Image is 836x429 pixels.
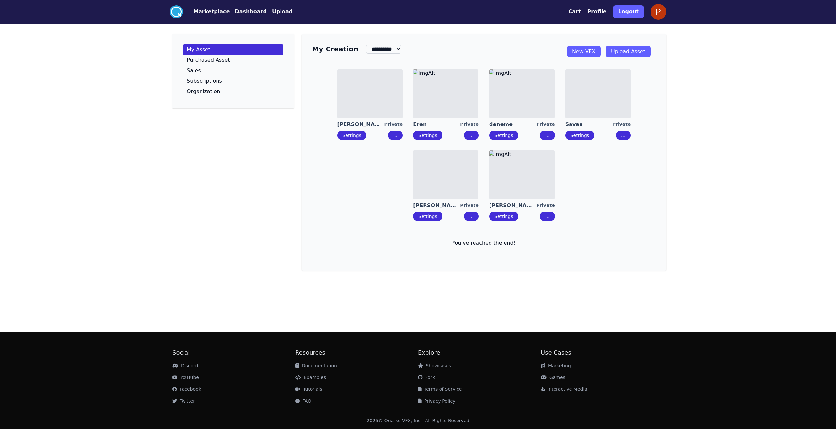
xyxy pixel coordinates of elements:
p: My Asset [187,47,210,52]
a: deneme [489,121,536,128]
button: Settings [337,131,366,140]
button: Marketplace [193,8,230,16]
a: Upload [267,8,293,16]
p: You've reached the end! [312,239,656,247]
a: Fork [418,375,435,380]
h2: Social [172,348,295,357]
h2: Resources [295,348,418,357]
a: YouTube [172,375,199,380]
button: ... [464,212,479,221]
button: Settings [489,212,518,221]
button: Dashboard [235,8,267,16]
img: profile [651,4,666,20]
button: ... [616,131,631,140]
h3: My Creation [312,44,358,54]
button: Settings [565,131,594,140]
button: ... [464,131,479,140]
a: Games [541,375,565,380]
img: imgAlt [565,69,631,118]
img: imgAlt [489,69,555,118]
a: Interactive Media [541,387,587,392]
a: Logout [613,3,644,21]
a: [PERSON_NAME]'s Workshop [337,121,384,128]
button: ... [540,212,555,221]
button: Settings [413,212,442,221]
button: Logout [613,5,644,18]
a: Twitter [172,398,195,404]
button: Profile [587,8,607,16]
a: Privacy Policy [418,398,455,404]
a: Examples [295,375,326,380]
a: Tutorials [295,387,322,392]
div: Private [536,202,555,209]
a: Settings [494,133,513,138]
div: Private [384,121,403,128]
a: Savas [565,121,612,128]
a: Marketplace [183,8,230,16]
p: Subscriptions [187,78,222,84]
a: Settings [494,214,513,219]
a: [PERSON_NAME]-s-tavern-1 [413,202,460,209]
a: Purchased Asset [183,55,283,65]
a: Settings [418,214,437,219]
button: Settings [413,131,442,140]
a: Showcases [418,363,451,368]
button: ... [388,131,403,140]
a: Eren [413,121,460,128]
a: FAQ [295,398,311,404]
p: Purchased Asset [187,58,230,63]
div: Private [460,202,479,209]
a: Marketing [541,363,571,368]
a: Upload Asset [606,46,651,57]
div: Private [612,121,631,128]
button: ... [540,131,555,140]
h2: Explore [418,348,541,357]
p: Organization [187,89,220,94]
img: imgAlt [489,150,555,199]
a: Organization [183,86,283,97]
a: New VFX [567,46,601,57]
a: My Asset [183,44,283,55]
img: imgAlt [413,150,478,199]
a: Terms of Service [418,387,462,392]
button: Cart [568,8,581,16]
div: Private [536,121,555,128]
div: Private [460,121,479,128]
img: imgAlt [413,69,478,118]
h2: Use Cases [541,348,664,357]
a: Subscriptions [183,76,283,86]
a: Documentation [295,363,337,368]
p: Sales [187,68,201,73]
a: Discord [172,363,198,368]
div: 2025 © Quarks VFX, Inc - All Rights Reserved [367,417,470,424]
button: Settings [489,131,518,140]
a: Dashboard [230,8,267,16]
button: Upload [272,8,293,16]
img: imgAlt [337,69,403,118]
a: Settings [571,133,589,138]
a: [PERSON_NAME]-s-tavern-2 [489,202,536,209]
a: Sales [183,65,283,76]
a: Settings [418,133,437,138]
a: Facebook [172,387,201,392]
a: Settings [343,133,361,138]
